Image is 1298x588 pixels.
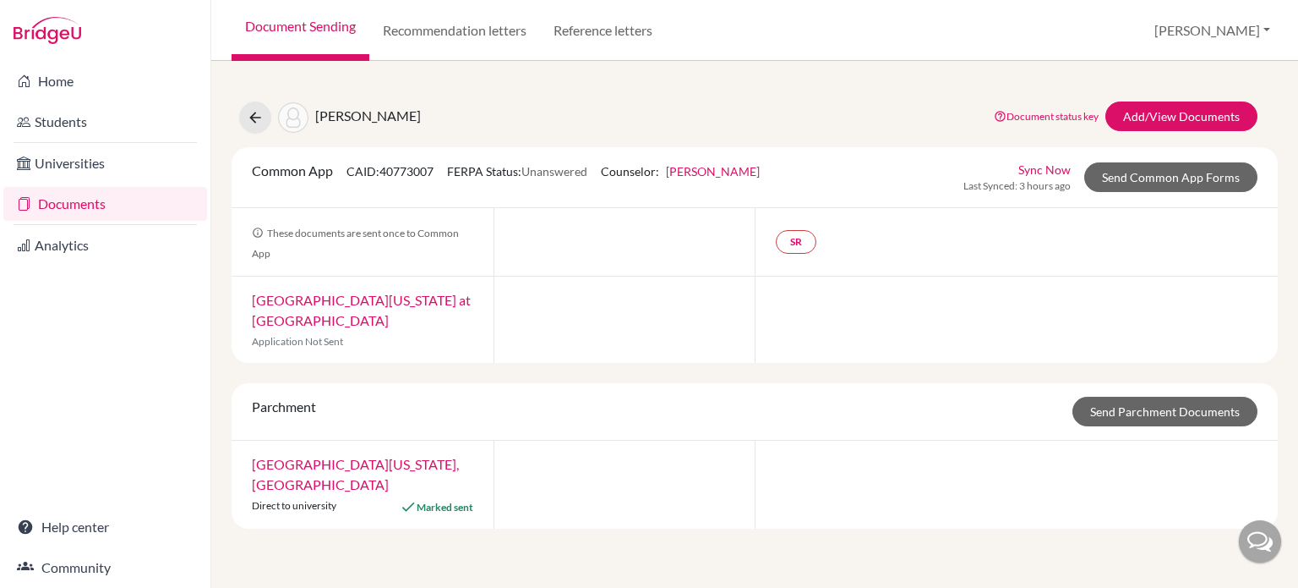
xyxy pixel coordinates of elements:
a: [PERSON_NAME] [666,164,760,179]
a: Sync Now [1018,161,1071,179]
span: Parchment [252,398,316,415]
span: FERPA Status: [447,164,587,179]
span: CAID: 40773007 [346,164,434,179]
a: Documents [3,187,207,221]
a: Add/View Documents [1105,102,1257,131]
a: Send Common App Forms [1084,162,1257,192]
a: Home [3,64,207,98]
a: Send Parchment Documents [1072,397,1257,426]
a: Universities [3,146,207,180]
a: Document status key [994,110,1099,123]
span: These documents are sent once to Common App [252,227,459,260]
a: SR [776,230,816,254]
a: Help center [3,510,207,544]
a: Community [3,551,207,585]
a: [GEOGRAPHIC_DATA][US_STATE], [GEOGRAPHIC_DATA] [252,456,459,492]
a: Analytics [3,228,207,262]
span: Last Synced: 3 hours ago [963,179,1071,194]
a: [GEOGRAPHIC_DATA][US_STATE] at [GEOGRAPHIC_DATA] [252,292,471,328]
a: Students [3,105,207,139]
span: Counselor: [601,164,760,179]
span: Unanswered [521,164,587,179]
button: [PERSON_NAME] [1147,14,1278,47]
span: Direct to university [252,499,336,512]
span: Common App [252,162,333,179]
span: [PERSON_NAME] [315,107,421,124]
img: Bridge-U [14,17,81,44]
span: Marked sent [417,501,473,514]
span: Application Not Sent [252,335,343,348]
